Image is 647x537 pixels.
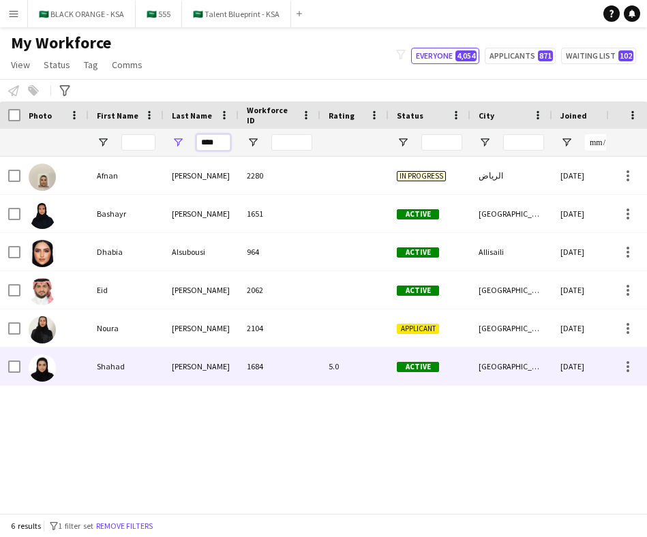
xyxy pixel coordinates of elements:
[560,136,573,149] button: Open Filter Menu
[397,171,446,181] span: In progress
[271,134,312,151] input: Workforce ID Filter Input
[247,105,296,125] span: Workforce ID
[479,110,494,121] span: City
[618,50,633,61] span: 102
[485,48,556,64] button: Applicants871
[164,271,239,309] div: [PERSON_NAME]
[112,59,142,71] span: Comms
[561,48,636,64] button: Waiting list102
[89,309,164,347] div: Noura
[121,134,155,151] input: First Name Filter Input
[397,362,439,372] span: Active
[320,348,389,385] div: 5.0
[106,56,148,74] a: Comms
[397,136,409,149] button: Open Filter Menu
[38,56,76,74] a: Status
[470,271,552,309] div: [GEOGRAPHIC_DATA]
[164,157,239,194] div: [PERSON_NAME]
[503,134,544,151] input: City Filter Input
[552,309,634,347] div: [DATE]
[29,278,56,305] img: Eid Alsubaie
[5,56,35,74] a: View
[29,164,56,191] img: Afnan Alsubaie
[552,157,634,194] div: [DATE]
[552,195,634,232] div: [DATE]
[397,209,439,219] span: Active
[57,82,73,99] app-action-btn: Advanced filters
[172,136,184,149] button: Open Filter Menu
[11,59,30,71] span: View
[397,110,423,121] span: Status
[397,286,439,296] span: Active
[89,348,164,385] div: Shahad
[470,348,552,385] div: [GEOGRAPHIC_DATA]
[239,233,320,271] div: 964
[89,157,164,194] div: Afnan
[29,240,56,267] img: Dhabia Alsubousi
[470,233,552,271] div: Allisaili
[455,50,477,61] span: 4,054
[470,309,552,347] div: [GEOGRAPHIC_DATA]
[538,50,553,61] span: 871
[552,348,634,385] div: [DATE]
[11,33,111,53] span: My Workforce
[164,195,239,232] div: [PERSON_NAME]
[552,271,634,309] div: [DATE]
[93,519,155,534] button: Remove filters
[552,233,634,271] div: [DATE]
[470,195,552,232] div: [GEOGRAPHIC_DATA]
[411,48,479,64] button: Everyone4,054
[239,271,320,309] div: 2062
[239,195,320,232] div: 1651
[196,134,230,151] input: Last Name Filter Input
[136,1,182,27] button: 🇸🇦 555
[421,134,462,151] input: Status Filter Input
[479,136,491,149] button: Open Filter Menu
[182,1,291,27] button: 🇸🇦 Talent Blueprint - KSA
[29,110,52,121] span: Photo
[397,324,439,334] span: Applicant
[97,136,109,149] button: Open Filter Menu
[239,348,320,385] div: 1684
[78,56,104,74] a: Tag
[239,309,320,347] div: 2104
[239,157,320,194] div: 2280
[89,195,164,232] div: Bashayr
[397,247,439,258] span: Active
[560,110,587,121] span: Joined
[84,59,98,71] span: Tag
[164,348,239,385] div: [PERSON_NAME]
[28,1,136,27] button: 🇸🇦 BLACK ORANGE - KSA
[247,136,259,149] button: Open Filter Menu
[89,233,164,271] div: Dhabia
[172,110,212,121] span: Last Name
[89,271,164,309] div: Eid
[164,309,239,347] div: [PERSON_NAME]
[329,110,355,121] span: Rating
[164,233,239,271] div: Alsubousi
[470,157,552,194] div: الرياض
[29,354,56,382] img: Shahad Alsubaie
[585,134,626,151] input: Joined Filter Input
[44,59,70,71] span: Status
[97,110,138,121] span: First Name
[29,202,56,229] img: Bashayr AlSubaie
[29,316,56,343] img: Noura Alsubaie
[58,521,93,531] span: 1 filter set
